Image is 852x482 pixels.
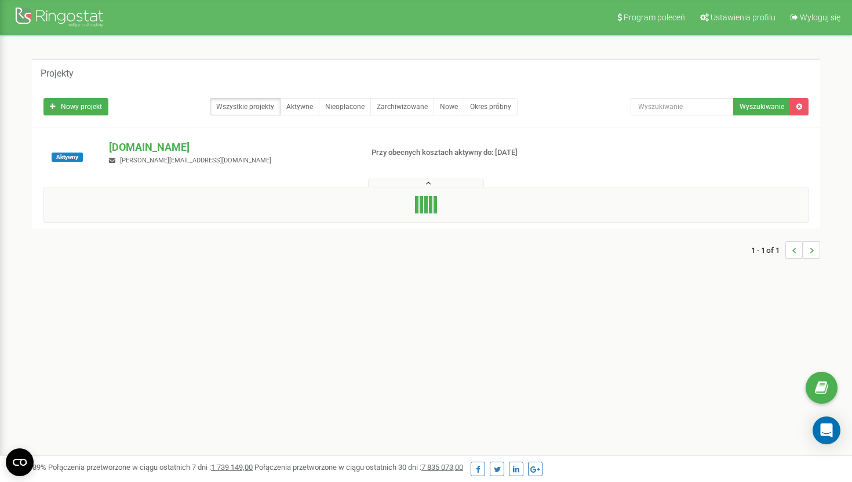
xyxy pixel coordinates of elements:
p: [DOMAIN_NAME] [109,140,352,155]
h5: Projekty [41,68,74,79]
span: 1 - 1 of 1 [751,241,785,259]
span: Ustawienia profilu [711,13,775,22]
nav: ... [751,230,820,270]
u: 1 739 149,00 [211,463,253,472]
span: Program poleceń [624,13,685,22]
a: Nieopłacone [319,98,371,115]
span: Połączenia przetworzone w ciągu ostatnich 30 dni : [254,463,463,472]
u: 7 835 073,00 [421,463,463,472]
a: Nowe [434,98,464,115]
span: Wyloguj się [800,13,840,22]
p: Przy obecnych kosztach aktywny do: [DATE] [372,147,550,158]
a: Wszystkie projekty [210,98,281,115]
a: Zarchiwizowane [370,98,434,115]
a: Nowy projekt [43,98,108,115]
div: Open Intercom Messenger [813,416,840,444]
button: Open CMP widget [6,448,34,476]
span: Aktywny [52,153,83,162]
input: Wyszukiwanie [631,98,734,115]
a: Aktywne [280,98,319,115]
button: Wyszukiwanie [733,98,791,115]
span: [PERSON_NAME][EMAIL_ADDRESS][DOMAIN_NAME] [120,157,271,164]
span: Połączenia przetworzone w ciągu ostatnich 7 dni : [48,463,253,472]
a: Okres próbny [464,98,518,115]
